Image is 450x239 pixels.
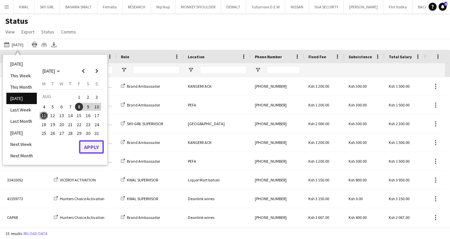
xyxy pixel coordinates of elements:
span: Location [188,54,205,59]
button: KWAL [14,0,34,13]
span: 11 [40,112,48,120]
span: Ksh 300.00 [349,84,367,89]
span: Comms [61,29,76,35]
span: Ksh 1 200.00 [308,140,329,145]
span: T [52,81,54,87]
div: CAP68 [3,208,50,227]
div: [PHONE_NUMBER] [251,77,304,95]
li: Next Week [6,139,37,150]
span: Ksh 1 200.00 [308,102,329,107]
span: 31 [93,129,101,137]
span: 23 [84,121,92,129]
button: 02-08-2025 [83,92,92,102]
a: Export [19,27,37,36]
span: Ksh 300.00 [349,159,367,164]
div: PEFA [184,96,251,114]
button: 31-08-2025 [92,129,101,138]
a: Brand Ambassador [121,84,160,89]
span: Subsistence [349,54,372,59]
button: BAVARIA SMALT [60,0,97,13]
span: Ksh 1 200.00 [308,84,329,89]
button: [DATE] [3,41,25,49]
td: AUG [40,92,75,102]
a: Hunters Choice Activation [54,196,104,201]
button: 10-08-2025 [92,102,101,111]
span: Ksh 1 200.00 [308,159,329,164]
button: Flirt Vodka [383,0,412,13]
div: 41559773 [3,189,50,208]
app-action-btn: Export XLSX [50,41,58,49]
span: 29 [75,129,83,137]
span: Brand Ambassador [127,159,160,164]
button: 29-08-2025 [75,129,83,138]
div: KANGEMI ACK [184,77,251,95]
button: 27-08-2025 [57,129,66,138]
button: Nip Nap [151,0,175,13]
a: Status [39,27,57,36]
div: 33410052 [3,171,50,189]
button: 07-08-2025 [66,102,75,111]
button: 20-08-2025 [57,120,66,129]
li: Last Week [6,104,37,115]
span: 10 [93,103,101,111]
li: [DATE] [6,127,37,139]
a: Hunters Choice Activation [54,215,104,220]
span: Workforce ID [7,54,32,59]
button: BACARDI [412,0,439,13]
span: Ksh 300.00 [349,140,367,145]
span: W [60,81,63,87]
a: KWAL SUPERVISOR [121,196,158,201]
span: 5 [49,103,57,111]
button: Open Filter Menu [255,67,261,73]
a: Brand Ambassador [121,159,160,164]
button: Open Filter Menu [188,67,194,73]
span: Ksh 300.00 [349,102,367,107]
span: Ksh 3 150.00 [308,177,329,182]
span: Brand Ambassador [127,140,160,145]
span: Ksh 2 000.00 [308,121,329,126]
button: 01-08-2025 [75,92,83,102]
span: 1 [75,92,83,102]
button: [PERSON_NAME] [344,0,383,13]
li: [DATE] [6,93,37,104]
span: 25 [40,129,48,137]
button: 25-08-2025 [40,129,48,138]
a: Comms [58,27,79,36]
button: 04-08-2025 [40,102,48,111]
button: 21-08-2025 [66,120,75,129]
span: Role [121,54,129,59]
li: Next Month [6,150,37,161]
span: Ksh 1 500.00 [389,84,409,89]
div: Liquor Mart bahati [184,171,251,189]
a: 4 [439,3,447,11]
li: [DATE] [6,58,37,70]
span: Ksh 0.00 [349,196,363,201]
span: 19 [49,121,57,129]
span: S [87,81,89,87]
span: Ksh 800.00 [349,177,367,182]
div: [PHONE_NUMBER] [251,96,304,114]
a: Brand Ambassador [121,140,160,145]
span: 28 [66,129,74,137]
span: M [42,81,46,87]
button: 03-08-2025 [92,92,101,102]
button: 08-08-2025 [75,102,83,111]
span: Phone Number [255,54,282,59]
button: Apply [79,140,104,154]
li: Last Month [6,115,37,127]
span: View [5,29,15,35]
span: 12 [49,112,57,120]
span: VICEROY ACTIVATION [60,177,96,182]
button: SKY GIRL [34,0,60,13]
span: 22 [75,121,83,129]
div: Deanlink wines [184,208,251,227]
button: 09-08-2025 [83,102,92,111]
span: Status [41,29,54,35]
span: Ksh 400.00 [349,215,367,220]
span: Ksh 2 300.00 [389,121,409,126]
span: Ksh 3 950.00 [389,177,409,182]
button: Femella [97,0,123,13]
span: F [78,81,80,87]
span: 18 [40,121,48,129]
span: 16 [84,112,92,120]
